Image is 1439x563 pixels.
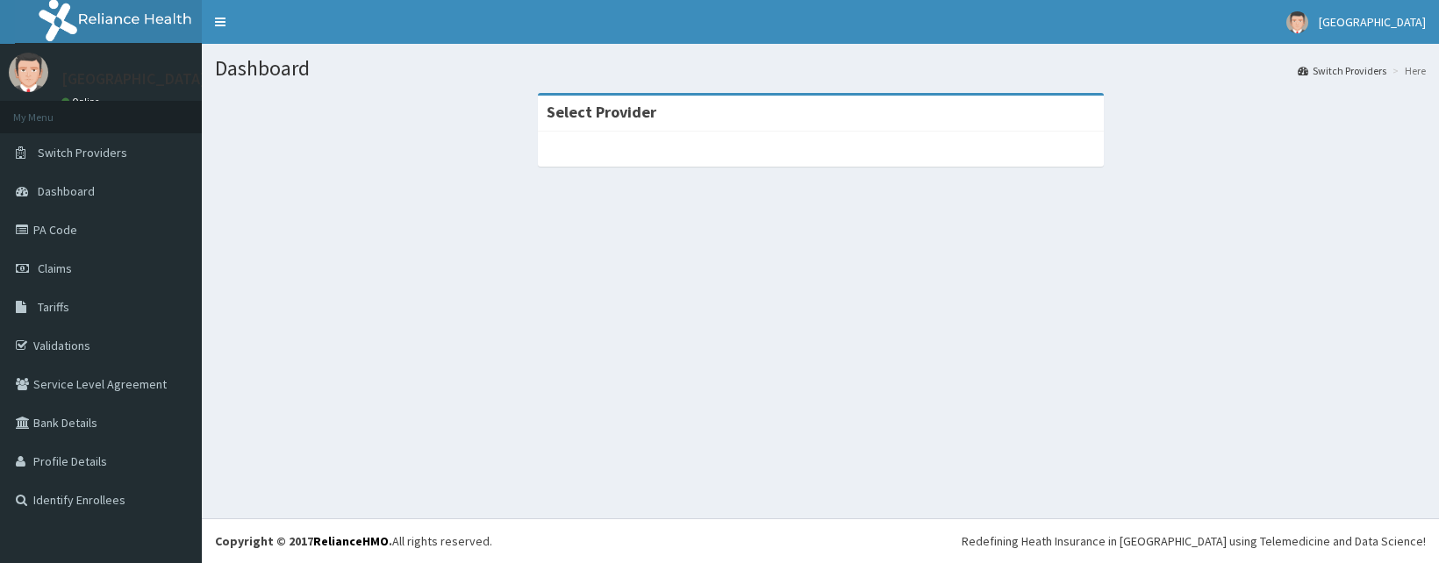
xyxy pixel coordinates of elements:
[38,145,127,160] span: Switch Providers
[38,183,95,199] span: Dashboard
[1298,63,1386,78] a: Switch Providers
[547,102,656,122] strong: Select Provider
[215,533,392,549] strong: Copyright © 2017 .
[38,299,69,315] span: Tariffs
[313,533,389,549] a: RelianceHMO
[962,532,1426,550] div: Redefining Heath Insurance in [GEOGRAPHIC_DATA] using Telemedicine and Data Science!
[38,260,72,276] span: Claims
[215,57,1426,80] h1: Dashboard
[202,518,1439,563] footer: All rights reserved.
[1286,11,1308,33] img: User Image
[9,53,48,92] img: User Image
[61,96,104,108] a: Online
[61,71,206,87] p: [GEOGRAPHIC_DATA]
[1388,63,1426,78] li: Here
[1319,14,1426,30] span: [GEOGRAPHIC_DATA]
